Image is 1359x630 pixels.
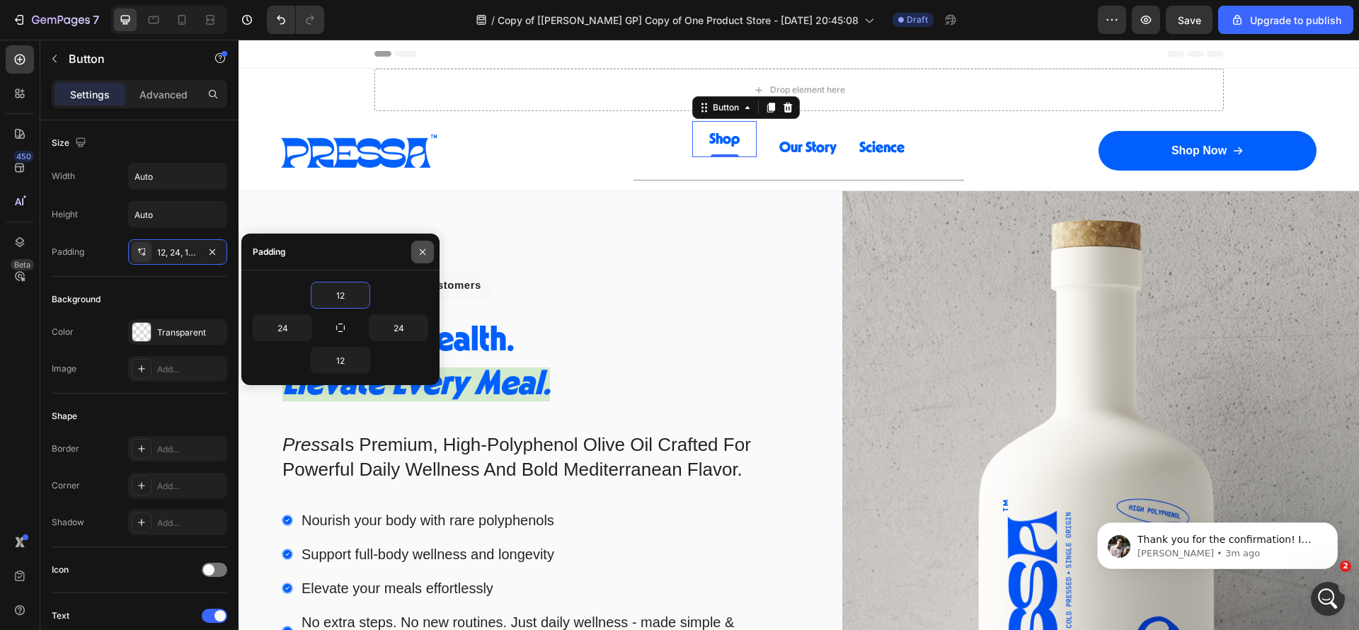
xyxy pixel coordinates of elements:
div: Shape [52,410,77,423]
span: Draft [907,13,928,26]
span: Shop [471,92,501,107]
div: Icon [52,563,69,576]
div: Drop element here [532,45,607,56]
input: Auto [129,164,226,189]
div: Add... [157,480,224,493]
span: Elevate your meals effortlessly [63,541,255,556]
span: Nourish your body with rare polyphenols [63,473,316,488]
div: 450 [13,151,34,162]
span: Our Story [541,101,598,115]
div: Upgrade to publish [1230,13,1341,28]
img: gempages_578916356569694817-519d6ee0-d146-4a7f-89f7-452f190903ff.png [42,95,198,128]
div: Beta [11,259,34,270]
div: 12, 24, 12, 24 [157,246,198,259]
iframe: Intercom notifications message [1076,493,1359,592]
div: Add... [157,363,224,376]
button: Save [1166,6,1212,34]
div: Text [52,609,69,622]
span: No extra steps. No new routines. Just daily wellness - made simple & delicious. [63,575,495,609]
input: Auto [369,315,428,340]
div: Border [52,442,79,455]
span: Support full-body wellness and longevity [63,507,316,522]
span: Is Premium, High-Polyphenol Olive Oil Crafted For Powerful Daily Wellness And Bold Mediterranean ... [44,394,512,440]
div: Height [52,208,78,221]
button: Upgrade to publish [1218,6,1353,34]
input: Auto [311,348,369,373]
span: 2 [1340,561,1351,572]
a: Shop [454,81,518,118]
div: Image [52,362,76,375]
div: Padding [253,246,286,258]
div: Button [471,62,503,74]
a: Our Story [541,98,598,118]
iframe: Design area [239,40,1359,630]
div: Transparent [157,326,224,339]
p: Button [69,50,189,67]
p: Advanced [139,87,188,102]
a: Science [621,98,666,118]
span: Science [621,101,666,115]
div: Shadow [52,516,84,529]
div: Color [52,326,74,338]
div: Size [52,134,89,153]
i: Elevate Every Meal. [44,328,311,362]
input: Auto [311,282,369,308]
a: Shop Now [860,91,1078,131]
iframe: Intercom live chat [1311,582,1345,616]
i: Pressa [44,394,101,416]
input: Auto [253,315,311,340]
p: 7 [93,11,99,28]
input: Auto [129,202,226,227]
div: Undo/Redo [267,6,324,34]
div: Width [52,170,75,183]
div: Padding [52,246,84,258]
div: Add... [157,443,224,456]
span: 1,500+ Happy Customers [108,239,243,251]
p: Shop Now [933,104,988,119]
p: Settings [70,87,110,102]
span: / [491,13,495,28]
div: Corner [52,479,80,492]
h2: Fuel Your Health. [42,277,560,369]
button: 7 [6,6,105,34]
span: Save [1178,14,1201,26]
div: Background [52,293,101,306]
span: Copy of [[PERSON_NAME] GP] Copy of One Product Store - [DATE] 20:45:08 [498,13,859,28]
div: Add... [157,517,224,529]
